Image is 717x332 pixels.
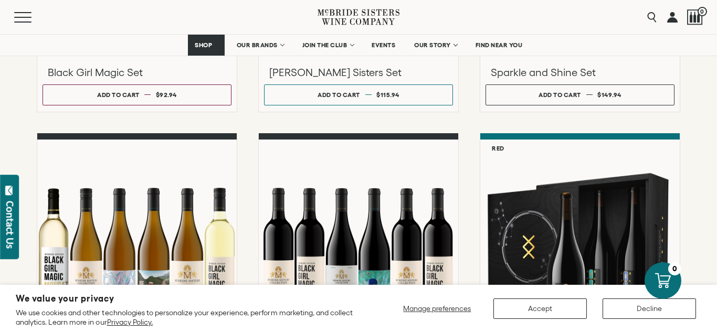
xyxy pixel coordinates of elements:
[16,294,363,303] h2: We value your privacy
[302,41,347,49] span: JOIN THE CLUB
[107,318,153,326] a: Privacy Policy.
[16,308,363,327] p: We use cookies and other technologies to personalize your experience, perform marketing, and coll...
[318,87,360,102] div: Add to cart
[195,41,213,49] span: SHOP
[603,298,696,319] button: Decline
[668,262,681,275] div: 0
[264,84,453,105] button: Add to cart $115.94
[407,35,463,56] a: OUR STORY
[188,35,225,56] a: SHOP
[237,41,278,49] span: OUR BRANDS
[376,91,399,98] span: $115.94
[372,41,395,49] span: EVENTS
[156,91,177,98] span: $92.94
[14,12,52,23] button: Mobile Menu Trigger
[493,298,587,319] button: Accept
[269,66,448,79] h3: [PERSON_NAME] Sisters Set
[414,41,451,49] span: OUR STORY
[43,84,231,105] button: Add to cart $92.94
[365,35,402,56] a: EVENTS
[48,66,226,79] h3: Black Girl Magic Set
[486,84,674,105] button: Add to cart $149.94
[97,87,140,102] div: Add to cart
[5,201,15,249] div: Contact Us
[296,35,360,56] a: JOIN THE CLUB
[492,145,504,152] h6: Red
[491,66,669,79] h3: Sparkle and Shine Set
[469,35,530,56] a: FIND NEAR YOU
[597,91,621,98] span: $149.94
[397,298,478,319] button: Manage preferences
[539,87,581,102] div: Add to cart
[230,35,290,56] a: OUR BRANDS
[698,7,707,16] span: 0
[403,304,471,313] span: Manage preferences
[476,41,523,49] span: FIND NEAR YOU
